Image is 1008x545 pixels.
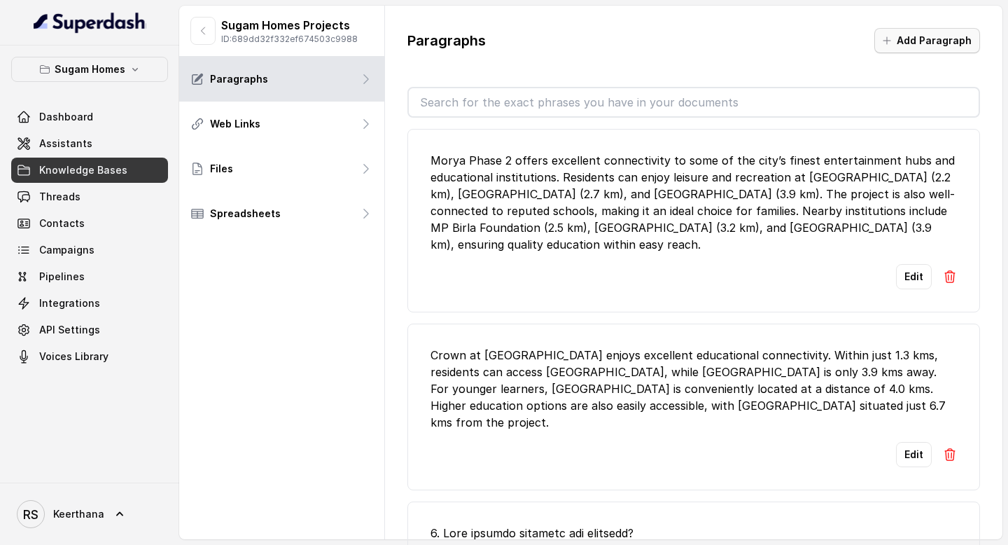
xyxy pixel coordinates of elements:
p: Paragraphs [407,31,486,50]
p: Sugam Homes [55,61,125,78]
span: Integrations [39,296,100,310]
a: Campaigns [11,237,168,263]
button: Sugam Homes [11,57,168,82]
a: Keerthana [11,495,168,534]
a: API Settings [11,317,168,343]
a: Pipelines [11,264,168,289]
button: Edit [896,264,932,289]
p: Sugam Homes Projects [221,17,358,34]
p: Web Links [210,117,260,131]
span: Threads [39,190,80,204]
span: Knowledge Bases [39,163,127,177]
img: Delete [943,448,957,462]
input: Search for the exact phrases you have in your documents [409,88,979,116]
a: Threads [11,184,168,209]
a: Assistants [11,131,168,156]
span: Pipelines [39,270,85,284]
text: RS [23,507,38,522]
p: Files [210,162,233,176]
p: Spreadsheets [210,207,281,221]
a: Dashboard [11,104,168,130]
span: Keerthana [53,507,104,521]
span: Contacts [39,216,85,230]
a: Voices Library [11,344,168,369]
p: Paragraphs [210,72,268,86]
img: light.svg [34,11,146,34]
a: Knowledge Bases [11,158,168,183]
button: Add Paragraph [874,28,980,53]
p: ID: 689dd32f332ef674503c9988 [221,34,358,45]
img: Delete [943,270,957,284]
div: Crown at [GEOGRAPHIC_DATA] enjoys excellent educational connectivity. Within just 1.3 kms, reside... [430,347,957,431]
a: Contacts [11,211,168,236]
span: Voices Library [39,350,108,364]
span: Campaigns [39,243,94,257]
a: Integrations [11,291,168,316]
div: Morya Phase 2 offers excellent connectivity to some of the city’s finest entertainment hubs and e... [430,152,957,253]
button: Edit [896,442,932,467]
span: Assistants [39,137,92,151]
span: Dashboard [39,110,93,124]
span: API Settings [39,323,100,337]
